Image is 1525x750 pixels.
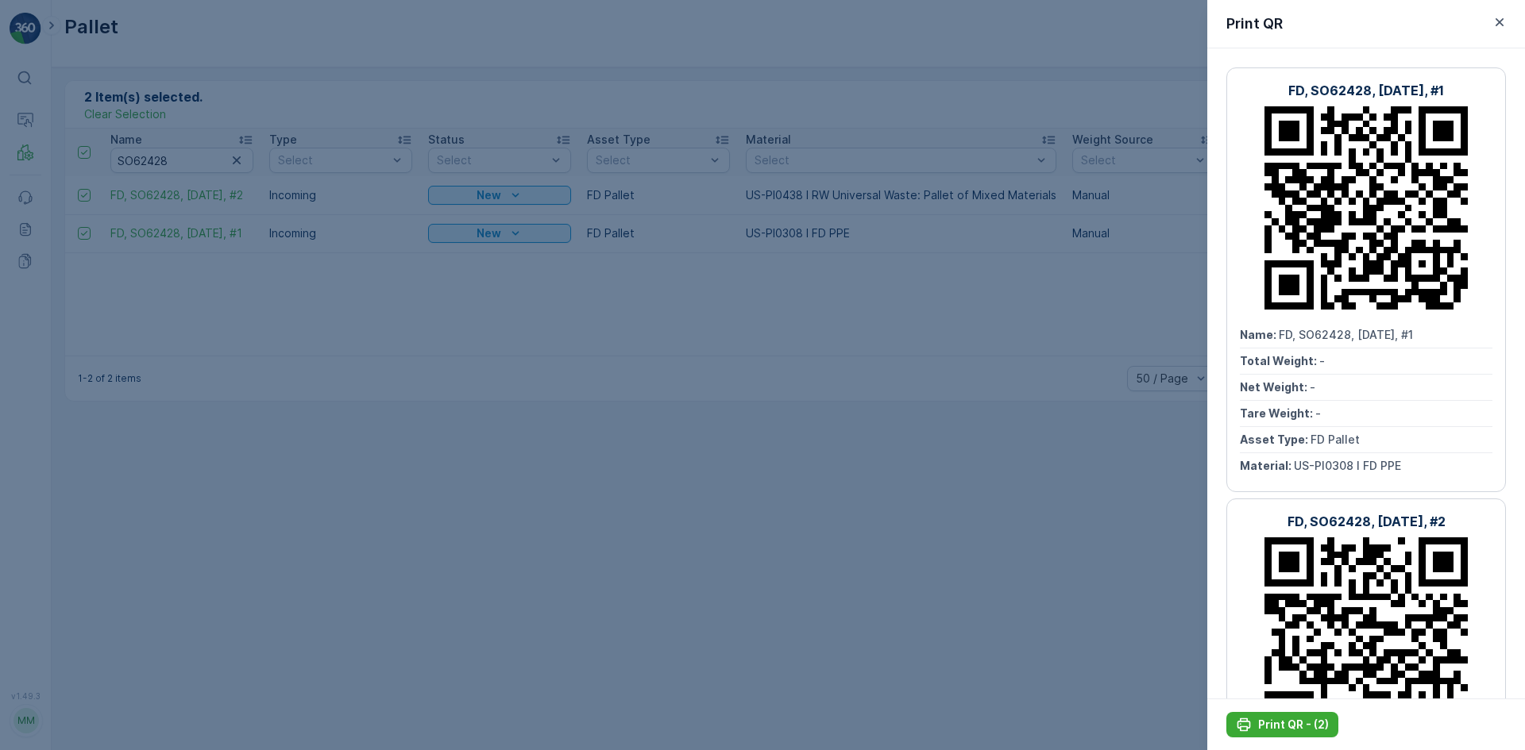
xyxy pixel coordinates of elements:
[1240,433,1311,446] span: Asset Type :
[1288,81,1444,100] p: FD, SO62428, [DATE], #1
[1240,406,1315,420] span: Tare Weight :
[1240,328,1279,341] span: Name :
[1319,354,1325,367] span: -
[1240,354,1319,367] span: Total Weight :
[1311,433,1360,446] span: FD Pallet
[1226,712,1338,737] button: Print QR - (2)
[1279,328,1413,341] span: FD, SO62428, [DATE], #1
[1310,380,1315,394] span: -
[1240,459,1294,472] span: Material :
[1294,459,1401,472] span: US-PI0308 I FD PPE
[1288,512,1446,531] p: FD, SO62428, [DATE], #2
[1315,406,1321,420] span: -
[1226,13,1283,35] p: Print QR
[1258,717,1329,733] p: Print QR - (2)
[1240,380,1310,394] span: Net Weight :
